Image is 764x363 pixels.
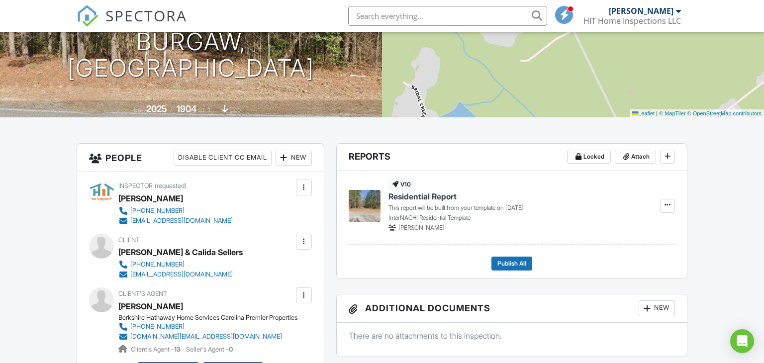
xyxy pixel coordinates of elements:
[118,245,243,260] div: [PERSON_NAME] & Calida Sellers
[177,103,196,114] div: 1904
[118,270,235,279] a: [EMAIL_ADDRESS][DOMAIN_NAME]
[130,207,185,215] div: [PHONE_NUMBER]
[118,191,183,206] div: [PERSON_NAME]
[118,236,140,244] span: Client
[276,150,312,166] div: New
[609,6,673,16] div: [PERSON_NAME]
[118,206,233,216] a: [PHONE_NUMBER]
[118,216,233,226] a: [EMAIL_ADDRESS][DOMAIN_NAME]
[77,144,324,172] h3: People
[656,110,658,116] span: |
[77,5,98,27] img: The Best Home Inspection Software - Spectora
[687,110,762,116] a: © OpenStreetMap contributors
[659,110,686,116] a: © MapTiler
[130,217,233,225] div: [EMAIL_ADDRESS][DOMAIN_NAME]
[174,150,272,166] div: Disable Client CC Email
[198,106,212,113] span: sq. ft.
[118,290,167,297] span: Client's Agent
[118,314,297,322] div: Berkshire Hathaway Home Services Carolina Premier Properties
[118,322,289,332] a: [PHONE_NUMBER]
[130,271,233,278] div: [EMAIL_ADDRESS][DOMAIN_NAME]
[632,110,655,116] a: Leaflet
[130,261,185,269] div: [PHONE_NUMBER]
[146,103,167,114] div: 2025
[130,323,185,331] div: [PHONE_NUMBER]
[639,300,675,316] div: New
[230,106,241,113] span: slab
[348,6,547,26] input: Search everything...
[583,16,681,26] div: HIT Home Inspections LLC
[105,5,187,26] span: SPECTORA
[349,330,675,341] p: There are no attachments to this inspection.
[730,329,754,353] div: Open Intercom Messenger
[186,346,233,353] span: Seller's Agent -
[155,182,187,189] span: (requested)
[174,346,181,353] strong: 13
[229,346,233,353] strong: 0
[130,333,282,341] div: [DOMAIN_NAME][EMAIL_ADDRESS][DOMAIN_NAME]
[134,106,145,113] span: Built
[118,182,153,189] span: Inspector
[77,13,187,34] a: SPECTORA
[118,260,235,270] a: [PHONE_NUMBER]
[131,346,182,353] span: Client's Agent -
[118,332,289,342] a: [DOMAIN_NAME][EMAIL_ADDRESS][DOMAIN_NAME]
[337,294,687,323] h3: Additional Documents
[16,2,366,81] h1: 10 Plum Ct Burgaw, [GEOGRAPHIC_DATA]
[118,299,183,314] a: [PERSON_NAME]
